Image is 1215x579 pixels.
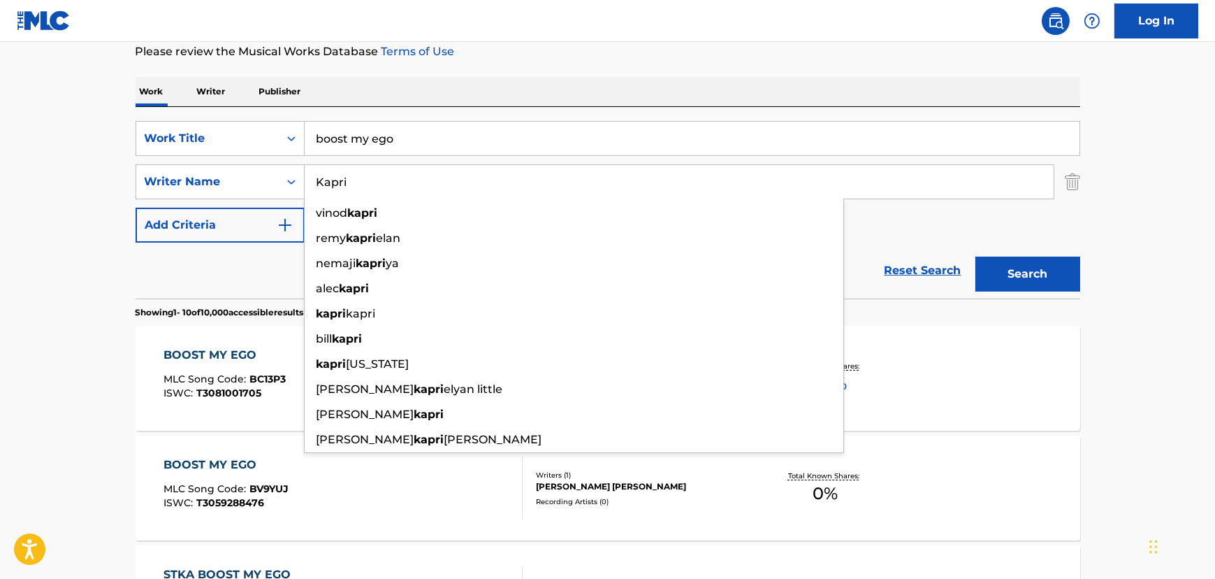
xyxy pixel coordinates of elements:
span: [PERSON_NAME] [317,408,414,421]
strong: kapri [317,307,347,320]
p: Please review the Musical Works Database [136,43,1080,60]
strong: kapri [348,206,378,220]
a: BOOST MY EGOMLC Song Code:BV9YUJISWC:T3059288476Writers (1)[PERSON_NAME] [PERSON_NAME]Recording A... [136,436,1080,541]
span: alec [317,282,340,295]
p: Publisher [255,77,305,106]
strong: kapri [414,408,444,421]
span: ya [386,257,400,270]
p: Work [136,77,168,106]
div: BOOST MY EGO [163,347,286,364]
a: Terms of Use [379,45,455,58]
span: [PERSON_NAME] [317,433,414,446]
strong: kapri [340,282,370,295]
img: Delete Criterion [1065,164,1080,199]
a: Log In [1114,3,1198,38]
div: Work Title [145,130,270,147]
img: 9d2ae6d4665cec9f34b9.svg [277,217,293,234]
strong: kapri [347,231,377,245]
span: vinod [317,206,348,220]
a: Public Search [1042,7,1070,35]
strong: kapri [317,357,347,371]
img: search [1047,13,1064,29]
p: Total Known Shares: [788,471,863,481]
span: [US_STATE] [347,357,409,371]
p: Showing 1 - 10 of 10,000 accessible results (Total 686,640 ) [136,306,368,319]
strong: kapri [356,257,386,270]
span: [PERSON_NAME] [444,433,542,446]
form: Search Form [136,121,1080,299]
span: remy [317,231,347,245]
span: MLC Song Code : [163,482,249,495]
div: Writer Name [145,173,270,190]
div: BOOST MY EGO [163,457,289,473]
iframe: Chat Widget [1145,512,1215,579]
span: bill [317,332,333,345]
span: nemaji [317,257,356,270]
span: BV9YUJ [249,482,289,495]
div: Writers ( 1 ) [536,470,747,480]
button: Search [975,257,1080,292]
span: kapri [347,307,376,320]
span: ISWC : [163,387,196,399]
strong: kapri [414,383,444,396]
a: BOOST MY EGOMLC Song Code:BC13P3ISWC:T3081001705Writers (1)[PERSON_NAME]Recording Artists (3)BUZZ... [136,326,1080,431]
span: T3059288476 [196,496,264,509]
strong: kapri [333,332,363,345]
img: help [1084,13,1100,29]
span: T3081001705 [196,387,261,399]
div: [PERSON_NAME] [PERSON_NAME] [536,480,747,493]
span: BC13P3 [249,373,286,385]
a: Reset Search [878,255,968,286]
span: elyan little [444,383,503,396]
span: [PERSON_NAME] [317,383,414,396]
strong: kapri [414,433,444,446]
img: MLC Logo [17,10,71,31]
p: Writer [193,77,230,106]
div: Drag [1149,526,1158,568]
div: Help [1078,7,1106,35]
button: Add Criteria [136,208,305,243]
span: 0 % [813,481,838,506]
span: elan [377,231,401,245]
div: Recording Artists ( 0 ) [536,496,747,507]
span: ISWC : [163,496,196,509]
span: MLC Song Code : [163,373,249,385]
